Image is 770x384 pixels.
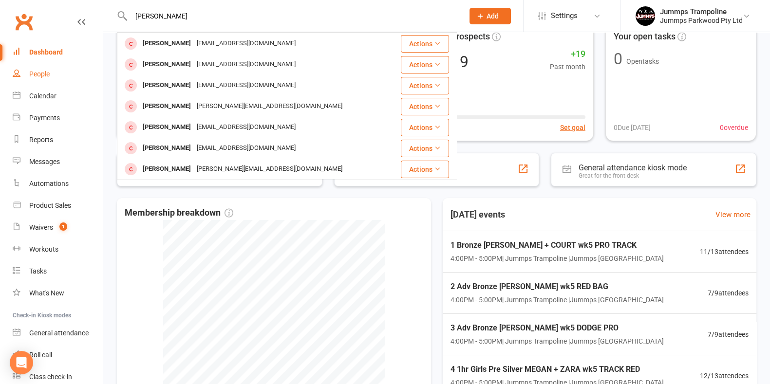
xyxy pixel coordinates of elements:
[13,238,103,260] a: Workouts
[125,206,233,220] span: Membership breakdown
[708,288,749,298] span: 7 / 9 attendees
[626,57,659,65] span: Open tasks
[660,16,743,25] div: Jummps Parkwood Pty Ltd
[194,99,345,113] div: [PERSON_NAME][EMAIL_ADDRESS][DOMAIN_NAME]
[636,6,655,26] img: thumb_image1698795904.png
[194,120,299,134] div: [EMAIL_ADDRESS][DOMAIN_NAME]
[579,163,687,172] div: General attendance kiosk mode
[13,129,103,151] a: Reports
[401,56,449,73] button: Actions
[708,329,749,340] span: 7 / 9 attendees
[451,363,664,376] span: 4 1hr Girls Pre Silver MEGAN + ZARA wk5 TRACK RED
[29,329,89,337] div: General attendance
[700,370,749,381] span: 12 / 13 attendees
[29,223,53,231] div: Waivers
[451,253,664,264] span: 4:00PM - 5:00PM | Jummps Trampoline | Jummps [GEOGRAPHIC_DATA]
[700,246,749,257] span: 11 / 13 attendees
[194,162,345,176] div: [PERSON_NAME][EMAIL_ADDRESS][DOMAIN_NAME]
[13,217,103,238] a: Waivers 1
[487,12,499,20] span: Add
[451,239,664,252] span: 1 Bronze [PERSON_NAME] + COURT wk5 PRO TRACK
[194,57,299,72] div: [EMAIL_ADDRESS][DOMAIN_NAME]
[194,141,299,155] div: [EMAIL_ADDRESS][DOMAIN_NAME]
[29,373,72,381] div: Class check-in
[550,47,585,61] span: +19
[451,30,490,44] span: Prospects
[551,5,578,27] span: Settings
[451,336,664,347] span: 4:00PM - 5:00PM | Jummps Trampoline | Jummps [GEOGRAPHIC_DATA]
[140,37,194,51] div: [PERSON_NAME]
[401,77,449,94] button: Actions
[13,344,103,366] a: Roll call
[451,280,664,293] span: 2 Adv Bronze [PERSON_NAME] wk5 RED BAG
[13,173,103,195] a: Automations
[13,85,103,107] a: Calendar
[550,61,585,72] span: Past month
[13,322,103,344] a: General attendance kiosk mode
[401,119,449,136] button: Actions
[451,322,664,334] span: 3 Adv Bronze [PERSON_NAME] wk5 DODGE PRO
[451,54,469,70] div: 19
[29,201,71,209] div: Product Sales
[614,30,676,44] span: Your open tasks
[29,48,63,56] div: Dashboard
[140,141,194,155] div: [PERSON_NAME]
[194,37,299,51] div: [EMAIL_ADDRESS][DOMAIN_NAME]
[29,92,56,100] div: Calendar
[140,120,194,134] div: [PERSON_NAME]
[660,7,743,16] div: Jummps Trampoline
[29,245,58,253] div: Workouts
[451,294,664,305] span: 4:00PM - 5:00PM | Jummps Trampoline | Jummps [GEOGRAPHIC_DATA]
[29,180,69,187] div: Automations
[29,136,53,144] div: Reports
[614,51,622,67] div: 0
[29,267,47,275] div: Tasks
[401,35,449,53] button: Actions
[13,63,103,85] a: People
[401,140,449,157] button: Actions
[29,114,60,122] div: Payments
[401,98,449,115] button: Actions
[194,78,299,92] div: [EMAIL_ADDRESS][DOMAIN_NAME]
[13,41,103,63] a: Dashboard
[13,282,103,304] a: What's New
[401,161,449,178] button: Actions
[470,8,511,24] button: Add
[128,9,457,23] input: Search...
[29,70,50,78] div: People
[29,289,64,297] div: What's New
[720,122,748,133] span: 0 overdue
[140,99,194,113] div: [PERSON_NAME]
[715,209,751,220] a: View more
[29,158,60,165] div: Messages
[59,222,67,231] span: 1
[140,78,194,92] div: [PERSON_NAME]
[140,57,194,72] div: [PERSON_NAME]
[12,10,36,34] a: Clubworx
[140,162,194,176] div: [PERSON_NAME]
[29,351,52,359] div: Roll call
[443,206,513,223] h3: [DATE] events
[579,172,687,179] div: Great for the front desk
[560,122,585,133] button: Set goal
[614,122,651,133] span: 0 Due [DATE]
[13,260,103,282] a: Tasks
[13,195,103,217] a: Product Sales
[10,351,33,374] div: Open Intercom Messenger
[13,107,103,129] a: Payments
[13,151,103,173] a: Messages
